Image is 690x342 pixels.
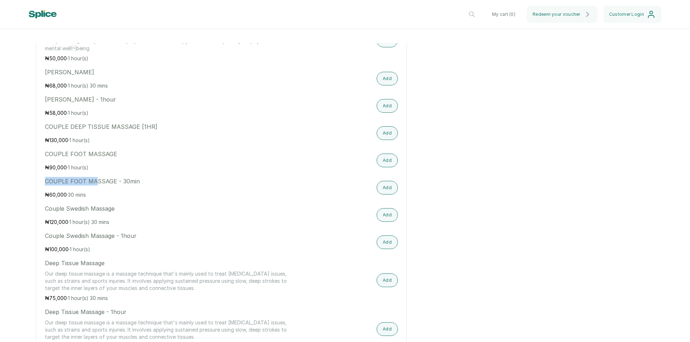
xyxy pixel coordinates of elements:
p: [PERSON_NAME] [45,68,292,76]
span: 50,000 [49,55,67,61]
button: Add [377,181,398,195]
p: ₦ · [45,246,292,253]
p: COUPLE FOOT MASSAGE [45,150,292,158]
p: ₦ · [45,109,292,117]
span: 90,000 [49,164,67,170]
button: Redeem your voucher [527,6,598,23]
button: Add [377,322,398,336]
span: 130,000 [49,137,68,143]
span: 100,000 [49,246,69,252]
span: 1 hour(s) [68,110,88,116]
button: Add [377,126,398,140]
button: Add [377,235,398,249]
p: ₦ · [45,219,292,226]
span: 1 hour(s) [68,164,88,170]
span: 120,000 [49,219,68,225]
span: 1 hour(s) [69,137,90,143]
p: ₦ · [45,295,292,302]
button: Add [377,72,398,85]
p: Deep Tissue Massage [45,259,292,267]
span: 68,000 [49,83,67,89]
span: Redeem your voucher [533,11,580,17]
p: Couple Swedish Massage [45,204,292,213]
span: Customer Login [609,11,644,17]
p: Deep Tissue Massage - 1hour [45,308,292,316]
p: COUPLE FOOT MASSAGE - 30min [45,177,292,186]
span: 58,000 [49,110,67,116]
button: Add [377,99,398,113]
span: 1 hour(s) [68,55,88,61]
span: 30 mins [68,192,86,198]
span: 1 hour(s) 30 mins [68,83,108,89]
button: Add [377,208,398,222]
span: 60,000 [49,192,67,198]
p: Our deep tissue massage is a massage technique that's mainly used to treat [MEDICAL_DATA] issues,... [45,319,292,341]
p: ₦ · [45,82,292,89]
button: Add [377,154,398,167]
p: ₦ · [45,164,292,171]
p: COUPLE DEEP TISSUE MASSAGE [1HR] [45,122,292,131]
span: 1 hour(s) [70,246,90,252]
button: Customer Login [603,6,661,23]
span: 1 hour(s) 30 mins [69,219,109,225]
span: 1 hour(s) 30 mins [68,295,108,301]
p: ₦ · [45,137,292,144]
p: Couple Swedish Massage - 1hour [45,231,292,240]
p: [PERSON_NAME] - 1hour [45,95,292,104]
p: ₦ · [45,191,292,198]
button: Add [377,273,398,287]
p: ₦ · [45,55,292,62]
p: Our deep tissue massage is a massage technique that's mainly used to treat [MEDICAL_DATA] issues,... [45,270,292,292]
span: 75,000 [49,295,67,301]
button: My cart (0) [486,6,521,23]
